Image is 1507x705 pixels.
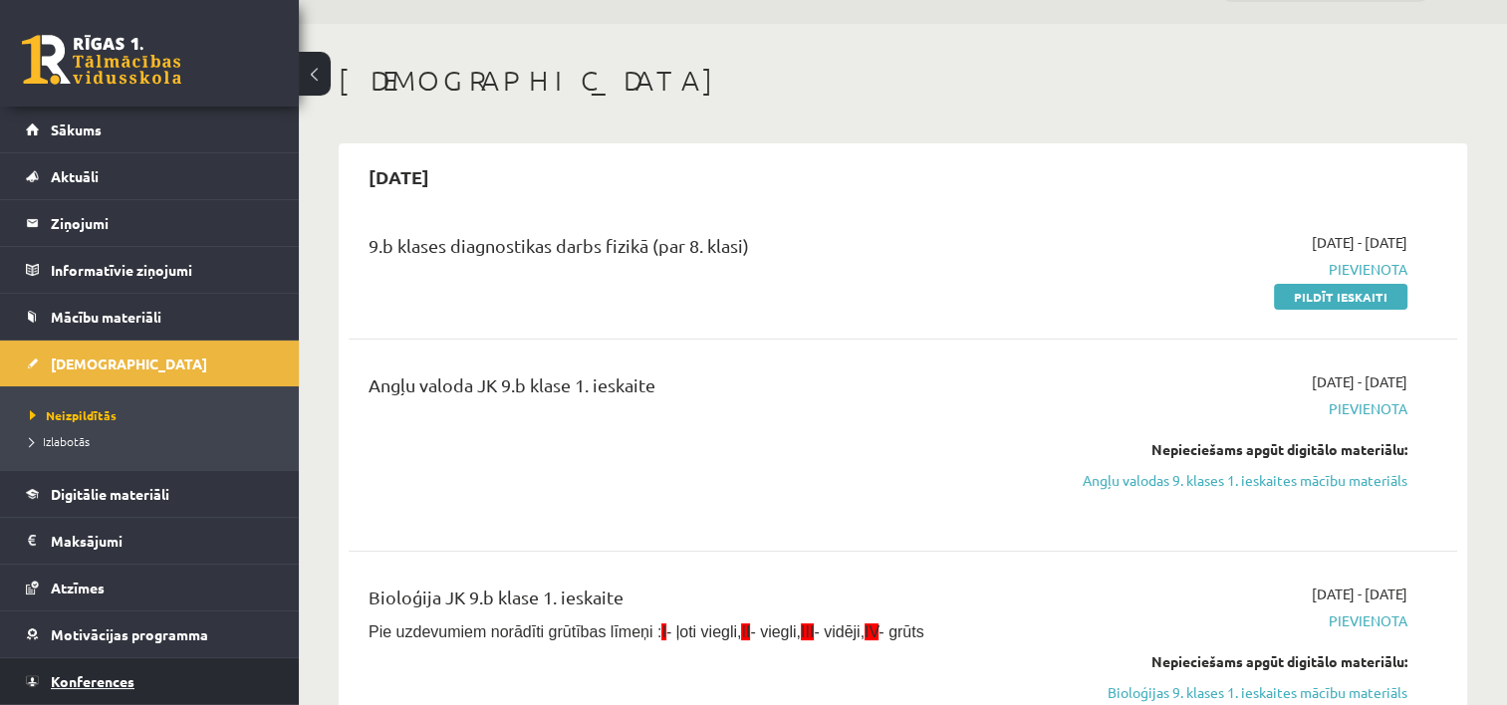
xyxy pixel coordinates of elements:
a: Ziņojumi [26,200,274,246]
a: Neizpildītās [30,406,279,424]
a: Bioloģijas 9. klases 1. ieskaites mācību materiāls [1081,682,1407,703]
h1: [DEMOGRAPHIC_DATA] [339,64,1467,98]
span: II [741,623,750,640]
a: Rīgas 1. Tālmācības vidusskola [22,35,181,85]
div: Bioloģija JK 9.b klase 1. ieskaite [369,584,1051,620]
span: Mācību materiāli [51,308,161,326]
a: Maksājumi [26,518,274,564]
span: Konferences [51,672,134,690]
div: Angļu valoda JK 9.b klase 1. ieskaite [369,371,1051,408]
span: Atzīmes [51,579,105,596]
span: Izlabotās [30,433,90,449]
div: 9.b klases diagnostikas darbs fizikā (par 8. klasi) [369,232,1051,269]
a: Motivācijas programma [26,611,274,657]
span: Sākums [51,120,102,138]
legend: Informatīvie ziņojumi [51,247,274,293]
a: Atzīmes [26,565,274,610]
a: [DEMOGRAPHIC_DATA] [26,341,274,386]
a: Digitālie materiāli [26,471,274,517]
legend: Maksājumi [51,518,274,564]
a: Angļu valodas 9. klases 1. ieskaites mācību materiāls [1081,470,1407,491]
h2: [DATE] [349,153,449,200]
a: Izlabotās [30,432,279,450]
span: I [661,623,665,640]
span: Pie uzdevumiem norādīti grūtības līmeņi : - ļoti viegli, - viegli, - vidēji, - grūts [369,623,924,640]
span: Aktuāli [51,167,99,185]
span: Motivācijas programma [51,625,208,643]
div: Nepieciešams apgūt digitālo materiālu: [1081,651,1407,672]
a: Informatīvie ziņojumi [26,247,274,293]
span: Pievienota [1081,610,1407,631]
span: [DATE] - [DATE] [1312,232,1407,253]
a: Mācību materiāli [26,294,274,340]
legend: Ziņojumi [51,200,274,246]
span: [DEMOGRAPHIC_DATA] [51,354,207,372]
span: Pievienota [1081,259,1407,280]
span: IV [865,623,879,640]
span: [DATE] - [DATE] [1312,584,1407,604]
span: Pievienota [1081,398,1407,419]
a: Konferences [26,658,274,704]
div: Nepieciešams apgūt digitālo materiālu: [1081,439,1407,460]
a: Pildīt ieskaiti [1274,284,1407,310]
span: Neizpildītās [30,407,117,423]
a: Sākums [26,107,274,152]
span: [DATE] - [DATE] [1312,371,1407,392]
span: III [801,623,814,640]
a: Aktuāli [26,153,274,199]
span: Digitālie materiāli [51,485,169,503]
